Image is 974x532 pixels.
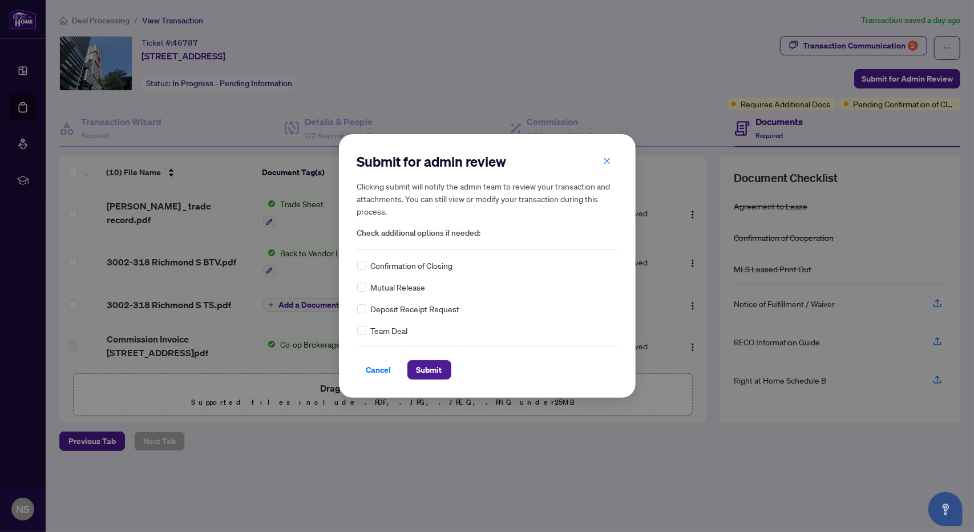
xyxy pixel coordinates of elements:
h5: Clicking submit will notify the admin team to review your transaction and attachments. You can st... [357,180,617,217]
span: Deposit Receipt Request [371,303,460,315]
button: Open asap [928,492,963,526]
span: Confirmation of Closing [371,259,453,272]
span: Mutual Release [371,281,426,293]
span: Cancel [366,361,391,379]
h2: Submit for admin review [357,152,617,171]
span: close [603,157,611,165]
button: Cancel [357,360,401,380]
span: Check additional options if needed: [357,227,617,240]
span: Submit [417,361,442,379]
span: Team Deal [371,324,408,337]
button: Submit [407,360,451,380]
